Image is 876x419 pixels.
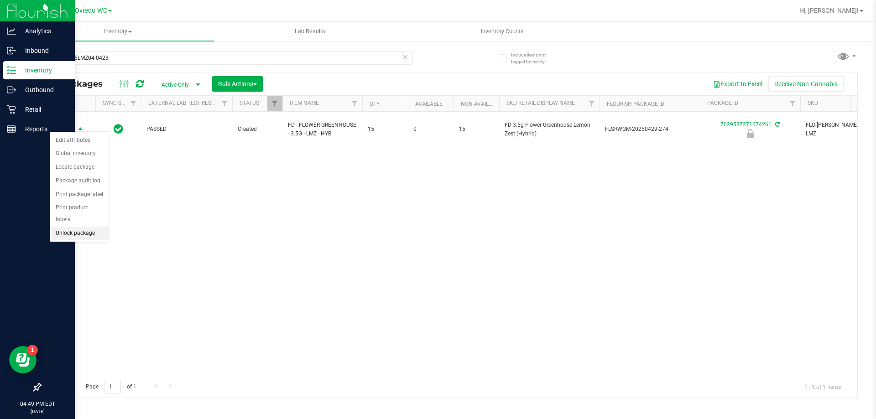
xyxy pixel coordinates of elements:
input: Search Package ID, Item Name, SKU, Lot or Part Number... [40,51,413,65]
inline-svg: Retail [7,105,16,114]
span: Oviedo WC [75,7,107,15]
a: Lab Results [214,22,406,41]
li: Print package label [50,188,109,202]
span: Inventory [22,27,214,36]
p: Outbound [16,84,71,95]
span: select [75,123,86,136]
p: Inventory [16,65,71,76]
a: Available [415,101,443,107]
inline-svg: Inventory [7,66,16,75]
span: Inventory Counts [469,27,536,36]
p: Inbound [16,45,71,56]
inline-svg: Analytics [7,26,16,36]
span: FLSRWGM-20250429-274 [605,125,694,134]
a: Filter [584,96,600,111]
a: Status [240,100,259,106]
p: Analytics [16,26,71,36]
a: Inventory Counts [406,22,598,41]
span: FD 3.5g Flower Greenhouse Lemon Zest (Hybrid) [505,121,594,138]
span: Bulk Actions [218,80,257,88]
a: Filter [267,96,282,111]
li: Locate package [50,160,109,174]
span: All Packages [47,79,112,89]
li: Package audit log [50,174,109,188]
li: Unlock package [50,227,109,240]
span: Page of 1 [78,380,144,394]
iframe: Resource center [9,346,36,373]
span: Hi, [PERSON_NAME]! [799,7,859,14]
li: Edit attributes [50,134,109,147]
a: Qty [370,101,380,107]
p: 04:49 PM EDT [4,400,71,408]
inline-svg: Inbound [7,46,16,55]
span: Lab Results [282,27,338,36]
a: Inventory [22,22,214,41]
a: Sync Status [103,100,138,106]
span: 15 [368,125,402,134]
span: FLO-[PERSON_NAME]-SUN-LMZ [806,121,875,138]
span: FD - FLOWER GREENHOUSE - 3.5G - LMZ - HYB [288,121,357,138]
a: Item Name [290,100,319,106]
a: Non-Available [461,101,501,107]
span: 15 [459,125,494,134]
a: Filter [785,96,800,111]
span: In Sync [114,123,123,135]
a: SKU [808,100,818,106]
button: Export to Excel [707,76,768,92]
a: Flourish Package ID [607,101,664,107]
span: 0 [413,125,448,134]
p: Retail [16,104,71,115]
a: Filter [347,96,362,111]
p: Reports [16,124,71,134]
a: 7029537271674261 [720,121,772,128]
span: 1 - 1 of 1 items [797,380,848,393]
button: Receive Non-Cannabis [768,76,844,92]
inline-svg: Outbound [7,85,16,94]
span: PASSED [146,125,227,134]
button: Bulk Actions [212,76,263,92]
a: Filter [217,96,232,111]
input: 1 [104,380,121,394]
a: Package ID [707,100,738,106]
iframe: Resource center unread badge [27,345,38,356]
div: Newly Received [699,129,802,138]
li: Global inventory [50,147,109,160]
span: Include items not tagged for facility [511,52,557,65]
span: Sync from Compliance System [774,121,780,128]
li: Print product labels [50,201,109,226]
span: Clear [402,51,408,63]
a: Filter [126,96,141,111]
a: Sku Retail Display Name [506,100,575,106]
p: [DATE] [4,408,71,415]
a: External Lab Test Result [148,100,220,106]
span: Created [238,125,277,134]
inline-svg: Reports [7,124,16,134]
